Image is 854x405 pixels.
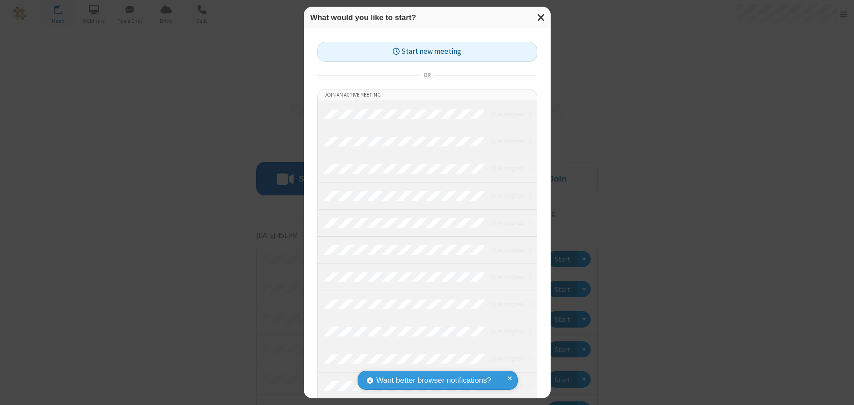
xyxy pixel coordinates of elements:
li: Join an active meeting [318,89,537,101]
em: in progress [491,219,523,227]
em: in progress [491,354,523,363]
em: in progress [491,110,523,118]
em: in progress [491,191,523,200]
em: in progress [491,246,523,254]
em: in progress [491,327,523,336]
span: or [420,69,434,81]
em: in progress [491,164,523,173]
button: Close modal [532,7,551,28]
span: Want better browser notifications? [376,375,491,386]
button: Start new meeting [317,42,537,62]
em: in progress [491,137,523,146]
em: in progress [491,300,523,308]
em: in progress [491,273,523,281]
h3: What would you like to start? [310,13,544,22]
